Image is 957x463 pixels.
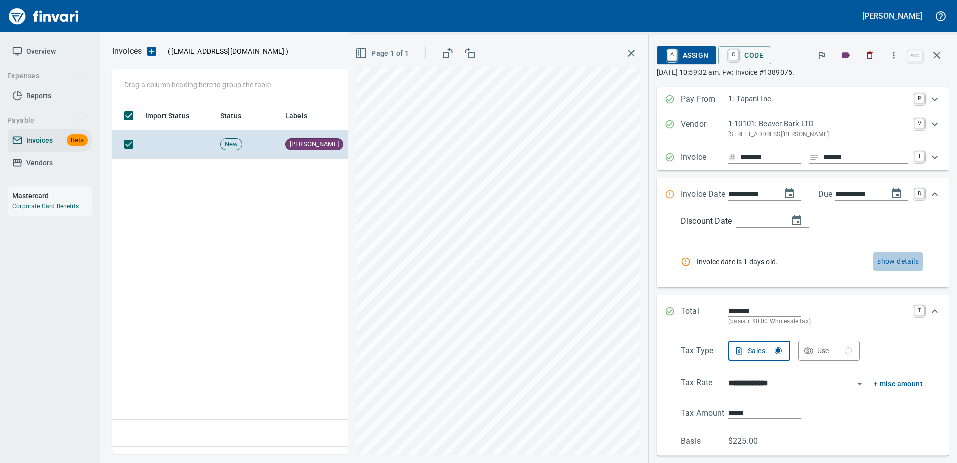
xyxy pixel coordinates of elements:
[26,134,53,147] span: Invoices
[681,377,728,391] p: Tax Rate
[905,43,949,67] span: Close invoice
[681,93,728,106] p: Pay From
[67,135,88,146] span: Beta
[728,341,790,361] button: Sales
[12,190,92,201] h6: Mastercard
[6,4,81,28] img: Finvari
[681,151,728,164] p: Invoice
[914,93,924,103] a: P
[907,50,922,61] a: esc
[145,110,189,122] span: Import Status
[681,407,728,419] p: Tax Amount
[729,49,738,60] a: C
[657,178,949,211] div: Expand
[285,110,307,122] span: Labels
[777,182,801,206] button: change date
[860,8,925,24] button: [PERSON_NAME]
[877,255,919,268] span: show details
[124,80,271,90] p: Drag a column heading here to group the table
[681,345,728,361] p: Tax Type
[220,110,254,122] span: Status
[657,295,949,337] div: Expand
[884,182,908,206] button: change due date
[657,211,949,287] div: Expand
[657,67,949,77] p: [DATE] 10:59:32 am. Fw: Invoice #1389075.
[344,130,399,159] td: [DATE]
[162,46,288,56] p: ( )
[112,45,142,57] p: Invoices
[681,435,728,447] p: Basis
[8,152,92,174] a: Vendors
[26,90,51,102] span: Reports
[221,140,242,149] span: New
[681,244,923,279] nav: rules from agents
[748,345,782,357] div: Sales
[798,341,860,361] button: Use
[142,45,162,57] button: Upload an Invoice
[914,188,924,198] a: D
[170,46,285,56] span: [EMAIL_ADDRESS][DOMAIN_NAME]
[697,257,826,267] span: Invoice date is 1 days old.
[657,337,949,456] div: Expand
[862,11,922,21] h5: [PERSON_NAME]
[353,44,413,63] button: Page 1 of 1
[657,145,949,170] div: Expand
[728,118,908,130] p: 1-10101: Beaver Bark LTD
[726,47,763,64] span: Code
[809,152,819,162] svg: Invoice description
[681,188,728,201] p: Invoice Date
[914,305,924,315] a: T
[681,305,728,327] p: Total
[681,118,728,139] p: Vendor
[26,45,56,58] span: Overview
[817,345,852,357] div: Use
[3,67,87,85] button: Expenses
[914,118,924,128] a: V
[914,151,924,161] a: I
[718,46,771,64] button: CCode
[681,257,697,267] div: Rule failed
[12,203,79,210] a: Corporate Card Benefits
[859,44,881,66] button: Discard
[3,111,87,130] button: Payable
[26,157,53,169] span: Vendors
[220,110,241,122] span: Status
[145,110,202,122] span: Import Status
[357,47,409,60] span: Page 1 of 1
[818,188,866,200] p: Due
[811,44,833,66] button: Flag
[883,44,905,66] button: More
[728,93,908,105] p: 1: Tapani Inc.
[657,46,716,64] button: AAssign
[112,45,142,57] nav: breadcrumb
[657,112,949,145] div: Expand
[681,215,732,227] p: Discount Date
[7,114,83,127] span: Payable
[728,317,908,327] p: (basis + $0.00 Wholesale tax)
[874,378,923,390] button: + misc amount
[785,209,809,233] button: change discount date
[7,70,83,82] span: Expenses
[728,151,736,163] svg: Invoice number
[286,140,343,149] span: [PERSON_NAME]
[8,85,92,107] a: Reports
[665,47,708,64] span: Assign
[835,44,857,66] button: Labels
[728,130,908,140] p: [STREET_ADDRESS][PERSON_NAME]
[728,435,776,447] p: $225.00
[657,87,949,112] div: Expand
[8,129,92,152] a: InvoicesBeta
[8,40,92,63] a: Overview
[285,110,320,122] span: Labels
[873,252,923,271] button: show details
[667,49,677,60] a: A
[853,377,867,391] button: Open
